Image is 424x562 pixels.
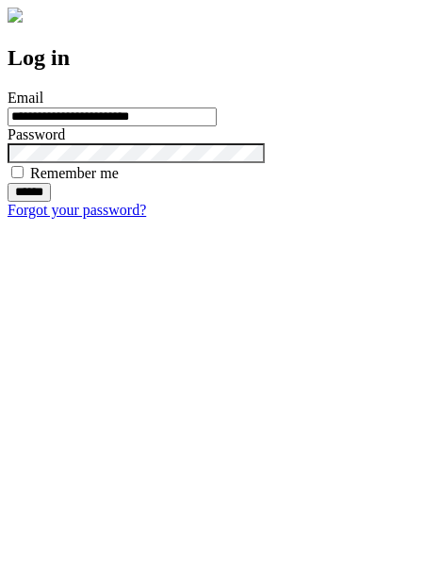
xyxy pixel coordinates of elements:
[8,45,416,71] h2: Log in
[8,8,23,23] img: logo-4e3dc11c47720685a147b03b5a06dd966a58ff35d612b21f08c02c0306f2b779.png
[8,90,43,106] label: Email
[8,202,146,218] a: Forgot your password?
[30,165,119,181] label: Remember me
[8,126,65,142] label: Password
